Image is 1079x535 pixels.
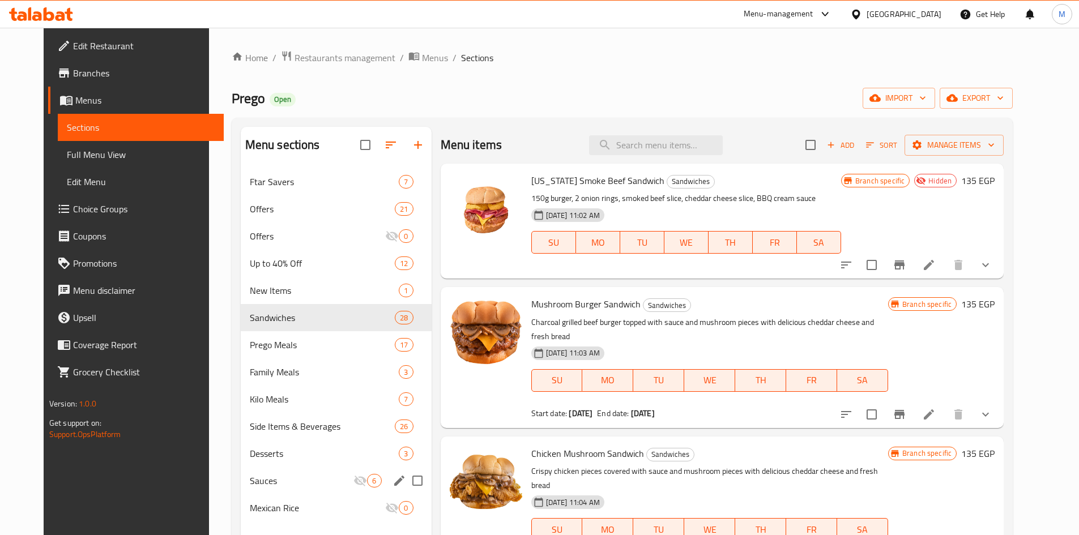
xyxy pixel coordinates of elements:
div: Open [270,93,296,106]
span: 3 [399,448,412,459]
div: items [395,338,413,352]
li: / [272,51,276,65]
button: Add section [404,131,432,159]
span: Branches [73,66,215,80]
span: 21 [395,204,412,215]
span: Sections [461,51,493,65]
div: Family Meals [250,365,399,379]
h2: Menu sections [245,136,320,153]
div: items [395,311,413,324]
span: Menus [75,93,215,107]
span: Offers [250,202,395,216]
button: edit [391,472,408,489]
span: 12 [395,258,412,269]
div: Offers21 [241,195,432,222]
span: Up to 40% Off [250,256,395,270]
span: FR [791,372,833,388]
span: import [872,91,926,105]
button: TH [709,231,753,254]
button: MO [576,231,620,254]
div: Sandwiches [250,311,395,324]
span: MO [587,372,629,388]
a: Menus [48,87,224,114]
span: [DATE] 11:04 AM [541,497,604,508]
span: WE [669,234,704,251]
button: WE [664,231,709,254]
button: TH [735,369,786,392]
a: Choice Groups [48,195,224,222]
button: TU [620,231,664,254]
span: Side Items & Beverages [250,420,395,433]
span: 3 [399,367,412,378]
span: Mexican Rice [250,501,386,515]
span: 28 [395,313,412,323]
span: Desserts [250,447,399,460]
button: sort-choices [833,251,860,279]
svg: Inactive section [385,229,399,243]
span: Version: [49,396,77,411]
span: Edit Restaurant [73,39,215,53]
img: Texas Smoke Beef Sandwich [450,173,522,245]
button: delete [945,251,972,279]
span: SA [842,372,884,388]
p: Charcoal grilled beef burger topped with sauce and mushroom pieces with delicious cheddar cheese ... [531,315,888,344]
img: Chicken Mushroom Sandwich [450,446,522,518]
button: WE [684,369,735,392]
span: Branch specific [851,176,909,186]
button: delete [945,401,972,428]
div: items [399,392,413,406]
button: SU [531,231,576,254]
span: Coupons [73,229,215,243]
span: Select section [799,133,822,157]
svg: Inactive section [353,474,367,487]
span: Promotions [73,256,215,270]
b: [DATE] [569,406,592,421]
span: TH [713,234,748,251]
div: items [395,256,413,270]
div: Ftar Savers [250,175,399,189]
span: Sections [67,121,215,134]
a: Branches [48,59,224,87]
span: Sauces [250,474,354,487]
nav: Menu sections [241,164,432,526]
button: FR [786,369,837,392]
h6: 135 EGP [961,296,995,312]
p: Crispy chicken pieces covered with sauce and mushroom pieces with delicious cheddar cheese and fr... [531,464,888,493]
button: Branch-specific-item [886,401,913,428]
svg: Inactive section [385,501,399,515]
a: Edit Menu [58,168,224,195]
div: Sandwiches28 [241,304,432,331]
nav: breadcrumb [232,50,1013,65]
button: SU [531,369,583,392]
div: Desserts3 [241,440,432,467]
span: Select to update [860,403,884,426]
span: Upsell [73,311,215,324]
span: Restaurants management [295,51,395,65]
span: Sandwiches [643,299,690,312]
span: Branch specific [898,448,956,459]
a: Support.OpsPlatform [49,427,121,442]
div: items [395,420,413,433]
span: 1 [399,285,412,296]
a: Menu disclaimer [48,277,224,304]
button: sort-choices [833,401,860,428]
button: MO [582,369,633,392]
a: Promotions [48,250,224,277]
div: items [399,447,413,460]
span: Open [270,95,296,104]
li: / [400,51,404,65]
button: Sort [863,136,900,154]
span: Chicken Mushroom Sandwich [531,445,644,462]
h6: 135 EGP [961,173,995,189]
span: Select to update [860,253,884,277]
a: Coverage Report [48,331,224,358]
div: Prego Meals17 [241,331,432,358]
span: 7 [399,394,412,405]
span: Sandwiches [647,448,694,461]
div: Ftar Savers7 [241,168,432,195]
a: Grocery Checklist [48,358,224,386]
svg: Show Choices [979,408,992,421]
